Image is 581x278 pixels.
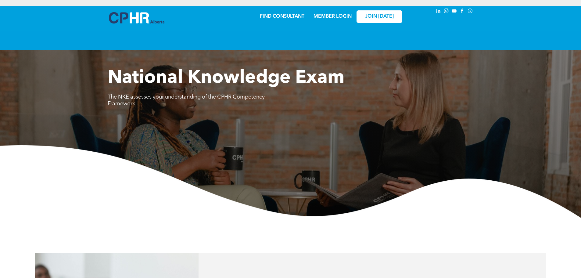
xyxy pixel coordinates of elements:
a: JOIN [DATE] [357,10,402,23]
a: instagram [443,8,450,16]
a: FIND CONSULTANT [260,14,304,19]
a: youtube [451,8,458,16]
img: A blue and white logo for cp alberta [109,12,164,23]
span: The NKE assesses your understanding of the CPHR Competency Framework. [108,94,265,107]
span: National Knowledge Exam [108,69,344,87]
a: Social network [467,8,474,16]
a: MEMBER LOGIN [314,14,352,19]
span: JOIN [DATE] [365,14,394,20]
a: linkedin [435,8,442,16]
a: facebook [459,8,466,16]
